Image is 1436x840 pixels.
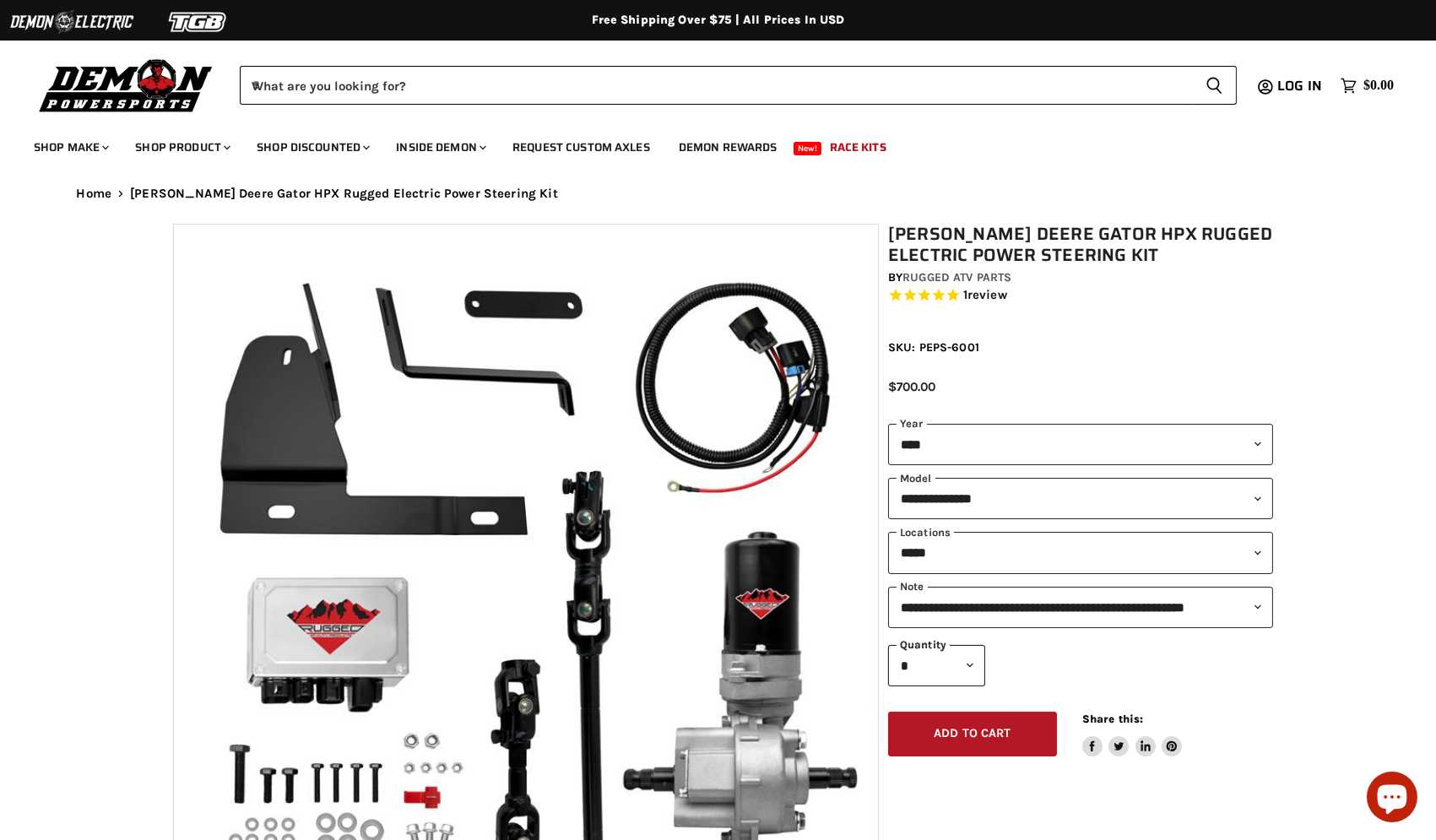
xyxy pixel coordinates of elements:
[888,587,1273,628] select: keys
[135,6,262,38] img: TGB Logo 2
[666,130,790,165] a: Demon Rewards
[902,270,1011,285] a: Rugged ATV Parts
[34,55,219,115] img: Demon Powersports
[1363,78,1394,94] span: $0.00
[1362,772,1422,826] inbox-online-store-chat: Shopify online store chat
[122,130,241,165] a: Shop Product
[794,142,822,155] span: New!
[888,287,1273,305] span: Rated 5.0 out of 5 stars 1 reviews
[1277,75,1322,96] span: Log in
[888,224,1273,266] h1: [PERSON_NAME] Deere Gator HPX Rugged Electric Power Steering Kit
[1332,73,1402,98] a: $0.00
[888,268,1273,287] div: by
[963,288,1007,303] span: 1 reviews
[817,130,899,165] a: Race Kits
[21,123,1390,165] ul: Main menu
[500,130,663,165] a: Request Custom Axles
[888,532,1273,573] select: keys
[888,339,1273,356] div: SKU: PEPS-6001
[1082,712,1183,756] aside: Share this:
[888,379,935,394] span: $700.00
[888,424,1273,465] select: year
[1082,713,1143,725] span: Share this:
[240,66,1192,105] input: When autocomplete results are available use up and down arrows to review and enter to select
[1192,66,1237,105] button: Search
[21,130,119,165] a: Shop Make
[43,187,1394,201] nav: Breadcrumbs
[383,130,496,165] a: Inside Demon
[888,478,1273,519] select: modal-name
[934,726,1011,740] span: Add to cart
[240,66,1237,105] form: Product
[43,13,1394,28] div: Free Shipping Over $75 | All Prices In USD
[244,130,380,165] a: Shop Discounted
[888,712,1057,756] button: Add to cart
[1270,79,1332,94] a: Log in
[77,187,112,201] a: Home
[888,645,985,686] select: Quantity
[967,288,1007,303] span: review
[130,187,558,201] span: [PERSON_NAME] Deere Gator HPX Rugged Electric Power Steering Kit
[8,6,135,38] img: Demon Electric Logo 2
